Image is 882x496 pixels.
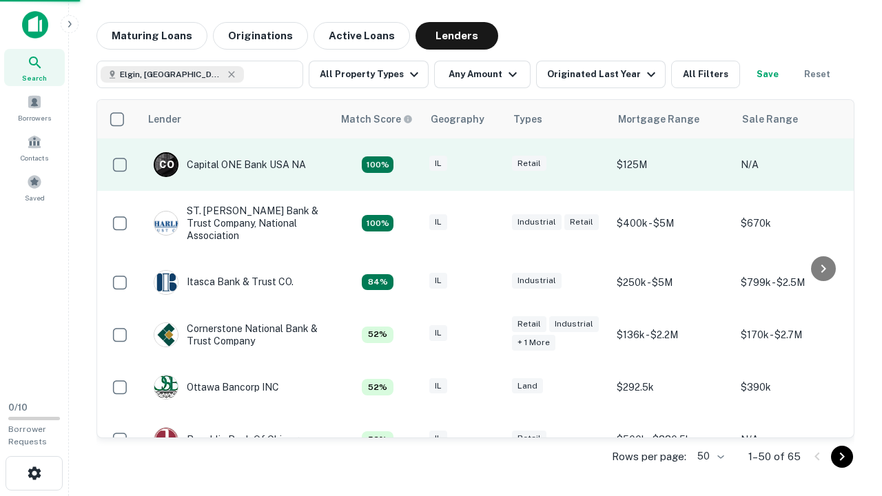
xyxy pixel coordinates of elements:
button: All Property Types [309,61,429,88]
th: Mortgage Range [610,100,734,138]
img: picture [154,428,178,451]
div: Itasca Bank & Trust CO. [154,270,294,295]
div: Types [513,111,542,127]
td: $400k - $5M [610,191,734,256]
div: Capitalize uses an advanced AI algorithm to match your search with the best lender. The match sco... [362,156,393,173]
td: $170k - $2.7M [734,309,858,361]
div: Capitalize uses an advanced AI algorithm to match your search with the best lender. The match sco... [362,215,393,231]
div: Cornerstone National Bank & Trust Company [154,322,319,347]
td: $292.5k [610,361,734,413]
img: picture [154,323,178,347]
div: Ottawa Bancorp INC [154,375,279,400]
button: Reset [795,61,839,88]
td: $500k - $880.5k [610,413,734,466]
h6: Match Score [341,112,410,127]
img: picture [154,271,178,294]
div: Capitalize uses an advanced AI algorithm to match your search with the best lender. The match sco... [362,327,393,343]
div: Capitalize uses an advanced AI algorithm to match your search with the best lender. The match sco... [362,431,393,448]
button: Active Loans [314,22,410,50]
div: Retail [512,156,546,172]
div: Originated Last Year [547,66,659,83]
div: Capitalize uses an advanced AI algorithm to match your search with the best lender. The match sco... [362,379,393,395]
div: Retail [564,214,599,230]
span: Elgin, [GEOGRAPHIC_DATA], [GEOGRAPHIC_DATA] [120,68,223,81]
div: IL [429,156,447,172]
td: N/A [734,138,858,191]
td: $670k [734,191,858,256]
span: 0 / 10 [8,402,28,413]
p: C O [159,158,174,172]
div: IL [429,378,447,394]
div: Lender [148,111,181,127]
td: $250k - $5M [610,256,734,309]
div: Sale Range [742,111,798,127]
p: Rows per page: [612,448,686,465]
button: Any Amount [434,61,531,88]
div: Capitalize uses an advanced AI algorithm to match your search with the best lender. The match sco... [362,274,393,291]
div: Geography [431,111,484,127]
div: Republic Bank Of Chicago [154,427,305,452]
a: Saved [4,169,65,206]
div: Retail [512,431,546,446]
button: Save your search to get updates of matches that match your search criteria. [746,61,790,88]
span: Contacts [21,152,48,163]
span: Borrowers [18,112,51,123]
th: Lender [140,100,333,138]
button: Lenders [416,22,498,50]
td: $390k [734,361,858,413]
button: Originations [213,22,308,50]
div: 50 [692,446,726,466]
span: Search [22,72,47,83]
th: Capitalize uses an advanced AI algorithm to match your search with the best lender. The match sco... [333,100,422,138]
div: IL [429,273,447,289]
div: Industrial [512,273,562,289]
a: Contacts [4,129,65,166]
div: Retail [512,316,546,332]
img: capitalize-icon.png [22,11,48,39]
span: Borrower Requests [8,424,47,446]
button: Go to next page [831,446,853,468]
button: Originated Last Year [536,61,666,88]
div: Industrial [512,214,562,230]
td: $125M [610,138,734,191]
div: IL [429,325,447,341]
td: $136k - $2.2M [610,309,734,361]
img: picture [154,375,178,399]
button: Maturing Loans [96,22,207,50]
a: Borrowers [4,89,65,126]
div: Mortgage Range [618,111,699,127]
img: picture [154,211,178,235]
span: Saved [25,192,45,203]
a: Search [4,49,65,86]
div: Land [512,378,543,394]
div: IL [429,431,447,446]
div: ST. [PERSON_NAME] Bank & Trust Company, National Association [154,205,319,242]
th: Types [505,100,610,138]
td: N/A [734,413,858,466]
p: 1–50 of 65 [748,448,801,465]
div: + 1 more [512,335,555,351]
th: Geography [422,100,505,138]
th: Sale Range [734,100,858,138]
button: All Filters [671,61,740,88]
td: $799k - $2.5M [734,256,858,309]
iframe: Chat Widget [813,342,882,408]
div: Industrial [549,316,599,332]
div: IL [429,214,447,230]
div: Capital ONE Bank USA NA [154,152,306,177]
div: Capitalize uses an advanced AI algorithm to match your search with the best lender. The match sco... [341,112,413,127]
